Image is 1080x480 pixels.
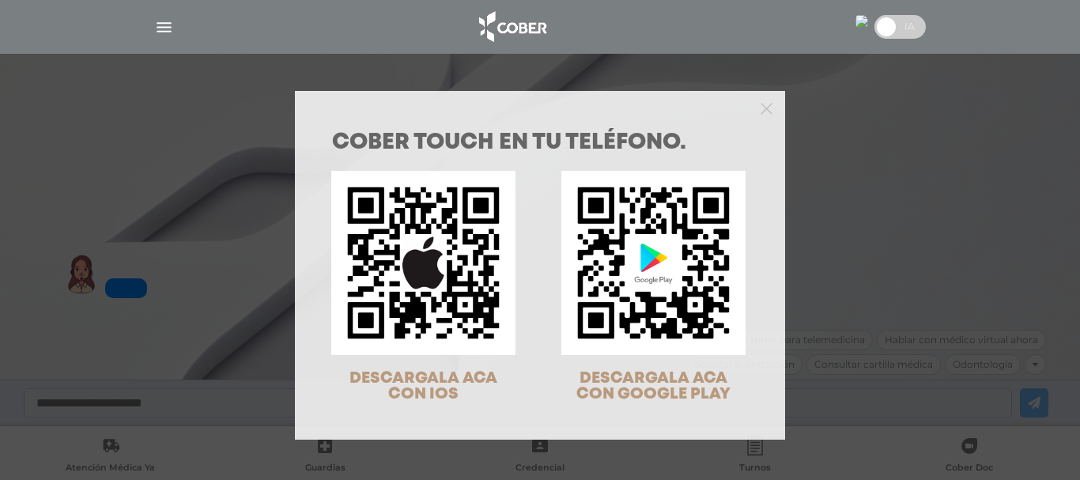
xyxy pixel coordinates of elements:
span: DESCARGALA ACA CON GOOGLE PLAY [576,371,731,402]
button: Close [761,100,772,115]
h1: COBER TOUCH en tu teléfono. [332,132,748,154]
img: qr-code [561,171,746,355]
span: DESCARGALA ACA CON IOS [349,371,497,402]
img: qr-code [331,171,515,355]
